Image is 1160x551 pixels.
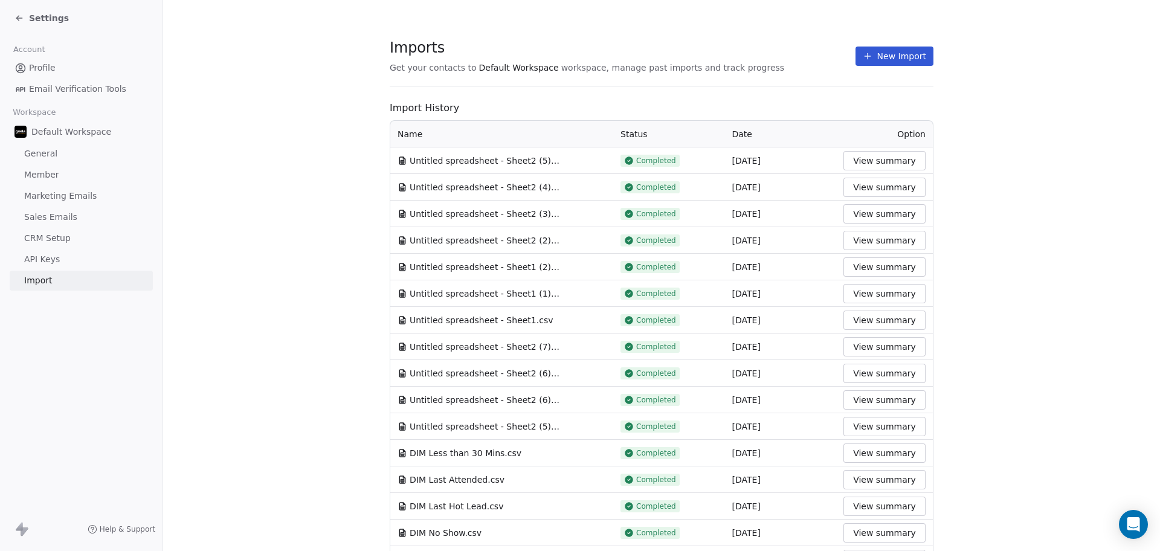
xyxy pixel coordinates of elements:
a: Member [10,165,153,185]
button: View summary [843,204,926,224]
span: Untitled spreadsheet - Sheet2 (2).csv [410,234,561,246]
div: [DATE] [732,500,830,512]
div: [DATE] [732,181,830,193]
button: View summary [843,523,926,543]
span: Completed [636,209,676,219]
span: Completed [636,262,676,272]
span: Sales Emails [24,211,77,224]
span: Completed [636,156,676,166]
button: View summary [843,497,926,516]
div: [DATE] [732,288,830,300]
span: Import [24,274,52,287]
div: [DATE] [732,314,830,326]
div: [DATE] [732,447,830,459]
span: Completed [636,475,676,485]
button: View summary [843,284,926,303]
div: [DATE] [732,474,830,486]
span: Untitled spreadsheet - Sheet1 (2).csv [410,261,561,273]
span: Completed [636,528,676,538]
div: [DATE] [732,234,830,246]
button: View summary [843,470,926,489]
span: DIM Last Attended.csv [410,474,504,486]
div: [DATE] [732,155,830,167]
div: [DATE] [732,208,830,220]
a: Help & Support [88,524,155,534]
span: Untitled spreadsheet - Sheet1 (1).csv [410,288,561,300]
a: Profile [10,58,153,78]
button: View summary [843,443,926,463]
div: [DATE] [732,341,830,353]
a: Import [10,271,153,291]
div: [DATE] [732,527,830,539]
span: Completed [636,236,676,245]
span: Completed [636,289,676,298]
button: New Import [855,47,933,66]
a: Marketing Emails [10,186,153,206]
span: Completed [636,369,676,378]
button: View summary [843,257,926,277]
a: API Keys [10,250,153,269]
span: Import History [390,101,933,115]
a: Settings [14,12,69,24]
span: Status [620,129,648,139]
span: Get your contacts to [390,62,477,74]
span: Member [24,169,59,181]
span: Profile [29,62,56,74]
span: Default Workspace [31,126,111,138]
button: View summary [843,364,926,383]
span: Completed [636,422,676,431]
span: CRM Setup [24,232,71,245]
a: Email Verification Tools [10,79,153,99]
span: Option [897,129,926,139]
a: Sales Emails [10,207,153,227]
button: View summary [843,311,926,330]
a: General [10,144,153,164]
span: DIM No Show.csv [410,527,482,539]
span: Completed [636,342,676,352]
span: Completed [636,182,676,192]
span: Untitled spreadsheet - Sheet2 (7).csv [410,341,561,353]
span: Workspace [8,103,61,121]
span: workspace, manage past imports and track progress [561,62,784,74]
span: Completed [636,315,676,325]
span: Untitled spreadsheet - Sheet1.csv [410,314,553,326]
div: [DATE] [732,420,830,433]
span: Completed [636,501,676,511]
span: Date [732,129,752,139]
span: Untitled spreadsheet - Sheet2 (6).csv [410,394,561,406]
span: Untitled spreadsheet - Sheet2 (5).csv [410,420,561,433]
span: Imports [390,39,784,57]
div: [DATE] [732,261,830,273]
span: DIM Last Hot Lead.csv [410,500,503,512]
span: Marketing Emails [24,190,97,202]
span: Completed [636,395,676,405]
div: [DATE] [732,394,830,406]
span: Email Verification Tools [29,83,126,95]
span: Account [8,40,50,59]
span: DIM Less than 30 Mins.csv [410,447,521,459]
span: Help & Support [100,524,155,534]
span: Untitled spreadsheet - Sheet2 (3).csv [410,208,561,220]
a: CRM Setup [10,228,153,248]
button: View summary [843,151,926,170]
span: Untitled spreadsheet - Sheet2 (4).csv [410,181,561,193]
button: View summary [843,231,926,250]
div: Open Intercom Messenger [1119,510,1148,539]
div: [DATE] [732,367,830,379]
button: View summary [843,337,926,356]
span: Untitled spreadsheet - Sheet2 (6).csv [410,367,561,379]
button: View summary [843,417,926,436]
span: Settings [29,12,69,24]
span: Untitled spreadsheet - Sheet2 (5).csv [410,155,561,167]
button: View summary [843,178,926,197]
img: Zeeshan%20Neck%20Print%20Dark.png [14,126,27,138]
span: General [24,147,57,160]
span: Default Workspace [479,62,559,74]
span: Name [398,128,422,140]
button: View summary [843,390,926,410]
span: API Keys [24,253,60,266]
span: Completed [636,448,676,458]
